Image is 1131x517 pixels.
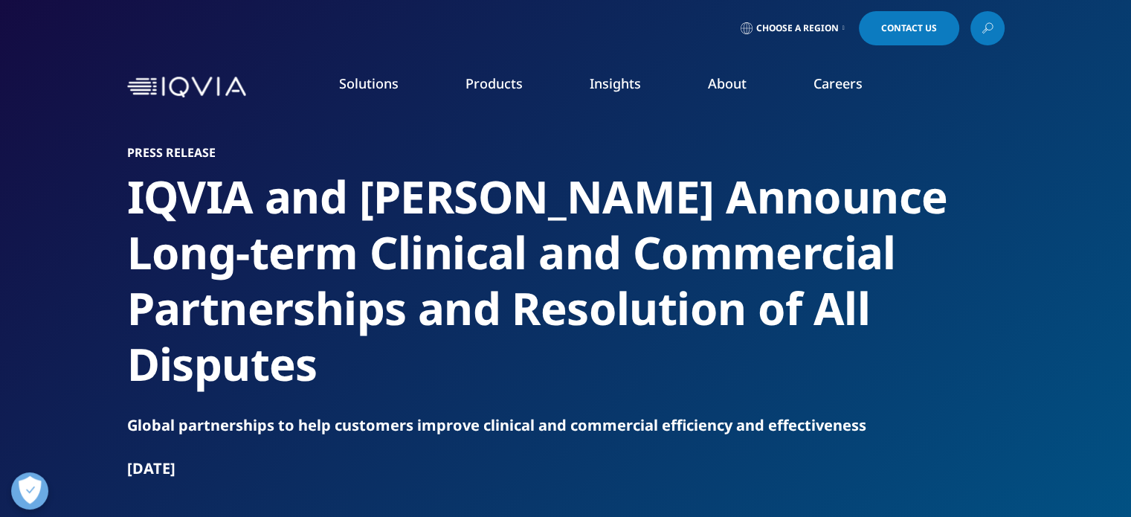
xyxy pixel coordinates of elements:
[708,74,747,92] a: About
[127,145,1005,160] h1: Press Release
[127,458,1005,479] div: [DATE]
[859,11,959,45] a: Contact Us
[756,22,839,34] span: Choose a Region
[127,77,246,98] img: IQVIA Healthcare Information Technology and Pharma Clinical Research Company
[465,74,523,92] a: Products
[127,415,1005,436] div: Global partnerships to help customers improve clinical and commercial efficiency and effectiveness
[127,169,1005,392] h2: IQVIA and [PERSON_NAME] Announce Long-term Clinical and Commercial Partnerships and Resolution of...
[813,74,863,92] a: Careers
[339,74,399,92] a: Solutions
[881,24,937,33] span: Contact Us
[11,472,48,510] button: Open Preferences
[590,74,641,92] a: Insights
[252,52,1005,122] nav: Primary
